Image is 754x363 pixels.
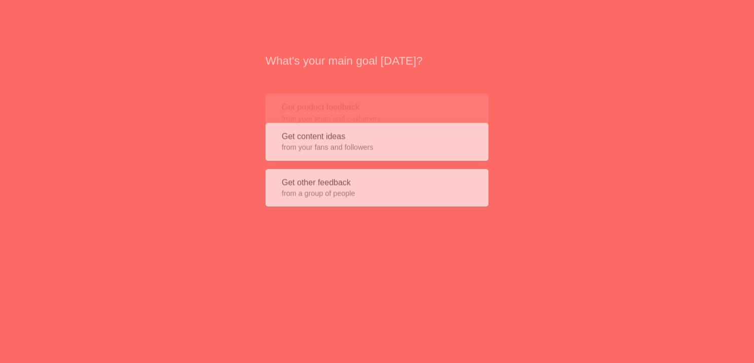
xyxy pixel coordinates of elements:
[266,46,488,62] h2: What's your main goal [DATE]?
[282,90,472,100] span: from your team and customers
[266,70,488,108] button: Get product feedbackfrom your team and customers
[266,162,488,200] button: Get other feedbackfrom a group of people
[282,135,472,146] span: from your fans and followers
[282,181,472,192] span: from a group of people
[266,116,488,154] button: Get content ideasfrom your fans and followers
